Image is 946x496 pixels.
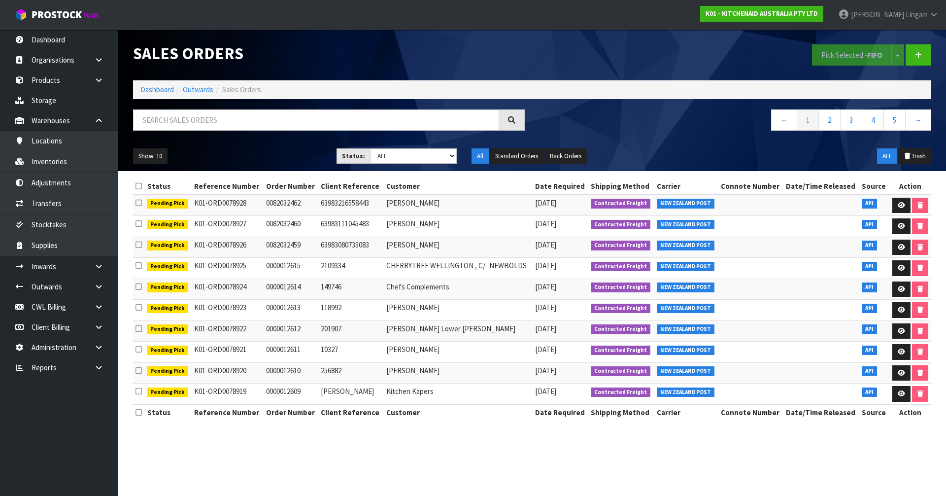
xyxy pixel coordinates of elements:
[533,178,589,194] th: Date Required
[192,362,263,384] td: K01-ORD0078920
[264,195,319,216] td: 0082032462
[535,387,556,396] span: [DATE]
[264,342,319,363] td: 0000012611
[384,237,533,258] td: [PERSON_NAME]
[318,237,383,258] td: 63983080735083
[588,404,654,420] th: Shipping Method
[657,304,714,314] span: NEW ZEALAND POST
[147,388,189,397] span: Pending Pick
[883,109,906,131] a: 5
[384,342,533,363] td: [PERSON_NAME]
[862,241,877,250] span: API
[851,10,904,19] span: [PERSON_NAME]
[535,345,556,354] span: [DATE]
[862,220,877,230] span: API
[318,258,383,279] td: 2109334
[192,300,263,321] td: K01-ORD0078923
[264,362,319,384] td: 0000012610
[318,300,383,321] td: 118992
[222,85,261,94] span: Sales Orders
[133,44,525,63] h1: Sales Orders
[384,404,533,420] th: Customer
[859,178,889,194] th: Source
[812,44,892,66] button: Pick Selected -FIFO
[771,109,797,131] a: ←
[384,216,533,237] td: [PERSON_NAME]
[192,320,263,342] td: K01-ORD0078922
[535,303,556,312] span: [DATE]
[264,320,319,342] td: 0000012612
[535,282,556,291] span: [DATE]
[140,85,174,94] a: Dashboard
[147,220,189,230] span: Pending Pick
[657,388,714,397] span: NEW ZEALAND POST
[818,109,841,131] a: 2
[192,384,263,405] td: K01-ORD0078919
[318,195,383,216] td: 63983216558443
[906,10,928,19] span: Lingam
[862,262,877,272] span: API
[264,404,319,420] th: Order Number
[384,195,533,216] td: [PERSON_NAME]
[145,178,192,194] th: Status
[147,346,189,355] span: Pending Pick
[318,279,383,300] td: 149746
[183,85,213,94] a: Outwards
[862,109,884,131] a: 4
[718,178,783,194] th: Connote Number
[147,241,189,250] span: Pending Pick
[192,195,263,216] td: K01-ORD0078928
[535,324,556,333] span: [DATE]
[15,8,27,21] img: cube-alt.png
[591,388,650,397] span: Contracted Freight
[384,384,533,405] td: Kitchen Kapers
[384,279,533,300] td: Chefs Complements
[192,178,263,194] th: Reference Number
[264,279,319,300] td: 0000012614
[318,404,383,420] th: Client Reference
[700,6,823,22] a: K01 - KITCHENAID AUSTRALIA PTY LTD
[862,283,877,292] span: API
[318,320,383,342] td: 201907
[147,324,189,334] span: Pending Pick
[192,342,263,363] td: K01-ORD0078921
[535,219,556,228] span: [DATE]
[384,300,533,321] td: [PERSON_NAME]
[147,262,189,272] span: Pending Pick
[591,283,650,292] span: Contracted Freight
[535,198,556,208] span: [DATE]
[840,109,862,131] a: 3
[859,404,889,420] th: Source
[591,241,650,250] span: Contracted Freight
[591,220,650,230] span: Contracted Freight
[32,8,82,21] span: ProStock
[889,404,931,420] th: Action
[192,216,263,237] td: K01-ORD0078927
[862,304,877,314] span: API
[783,404,860,420] th: Date/Time Released
[588,178,654,194] th: Shipping Method
[264,237,319,258] td: 0082032459
[84,11,99,20] small: WMS
[540,109,931,134] nav: Page navigation
[145,404,192,420] th: Status
[544,148,587,164] button: Back Orders
[657,346,714,355] span: NEW ZEALAND POST
[192,404,263,420] th: Reference Number
[318,342,383,363] td: 10327
[318,362,383,384] td: 256882
[147,366,189,376] span: Pending Pick
[591,304,650,314] span: Contracted Freight
[657,199,714,209] span: NEW ZEALAND POST
[384,258,533,279] td: CHERRYTREE WELLINGTON , C/- NEWBOLDS
[192,279,263,300] td: K01-ORD0078924
[264,300,319,321] td: 0000012613
[533,404,589,420] th: Date Required
[783,178,860,194] th: Date/Time Released
[147,199,189,209] span: Pending Pick
[318,178,383,194] th: Client Reference
[133,109,499,131] input: Search sales orders
[318,384,383,405] td: [PERSON_NAME]
[867,50,882,60] strong: FIFO
[591,346,650,355] span: Contracted Freight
